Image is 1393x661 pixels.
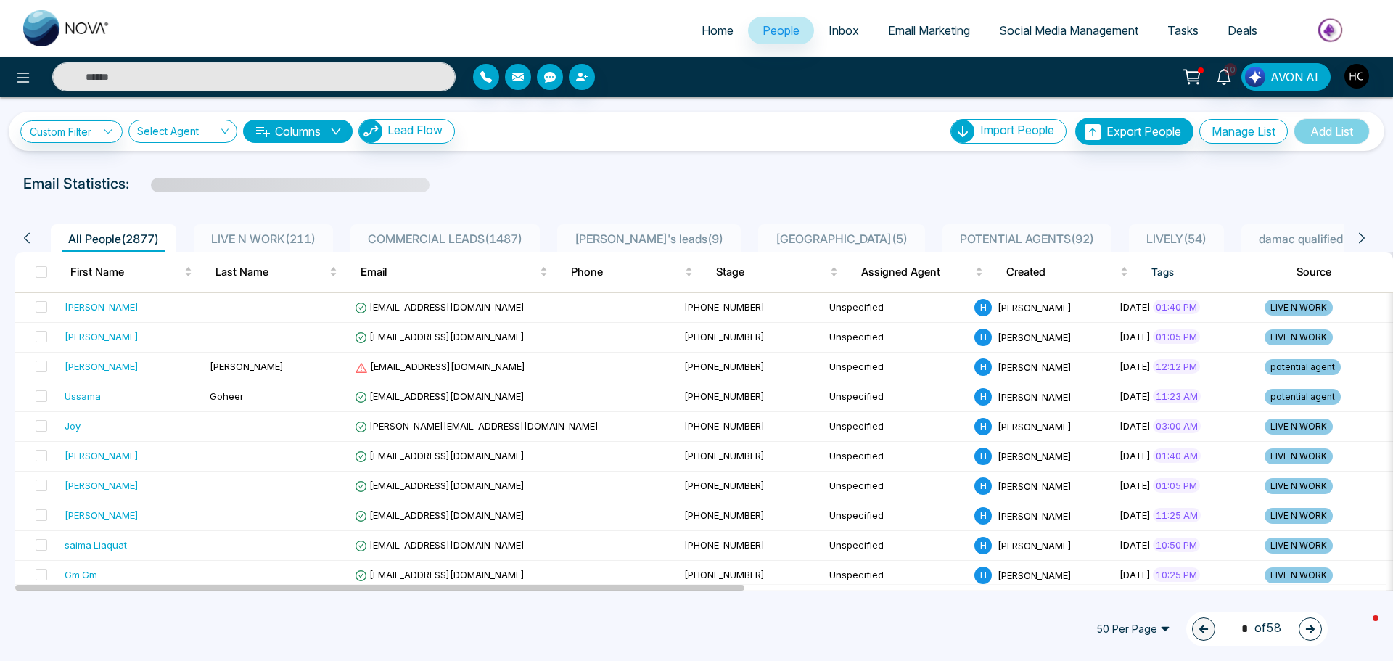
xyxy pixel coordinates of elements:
span: LIVE N WORK [1265,419,1333,435]
span: LIVE N WORK [1265,329,1333,345]
span: Last Name [215,263,326,281]
span: First Name [70,263,181,281]
div: [PERSON_NAME] [65,329,139,344]
span: [PERSON_NAME] [998,331,1072,342]
span: [PERSON_NAME] [210,361,284,372]
span: [EMAIL_ADDRESS][DOMAIN_NAME] [355,509,525,521]
a: Social Media Management [985,17,1153,44]
span: Assigned Agent [861,263,972,281]
td: Unspecified [823,472,969,501]
span: Lead Flow [387,123,443,137]
span: [DATE] [1119,420,1151,432]
a: Custom Filter [20,120,123,143]
td: Unspecified [823,501,969,531]
span: [DATE] [1119,480,1151,491]
span: 11:23 AM [1153,389,1201,403]
span: [DATE] [1119,450,1151,461]
td: Unspecified [823,412,969,442]
span: LIVE N WORK [1265,478,1333,494]
th: Last Name [204,252,349,292]
div: Joy [65,419,81,433]
span: [PHONE_NUMBER] [684,450,765,461]
span: Export People [1106,124,1181,139]
img: Lead Flow [1245,67,1265,87]
span: [PHONE_NUMBER] [684,480,765,491]
div: [PERSON_NAME] [65,478,139,493]
th: Assigned Agent [850,252,995,292]
th: Tags [1140,252,1285,292]
span: [EMAIL_ADDRESS][DOMAIN_NAME] [355,331,525,342]
th: Phone [559,252,704,292]
td: Unspecified [823,382,969,412]
div: [PERSON_NAME] [65,300,139,314]
td: Unspecified [823,561,969,591]
span: Import People [980,123,1054,137]
span: Tasks [1167,23,1199,38]
span: AVON AI [1270,68,1318,86]
span: 50 Per Page [1086,617,1180,641]
span: 12:12 PM [1153,359,1200,374]
a: Deals [1213,17,1272,44]
span: [EMAIL_ADDRESS][DOMAIN_NAME] [355,450,525,461]
span: Home [702,23,734,38]
span: [PERSON_NAME] [998,420,1072,432]
span: People [763,23,800,38]
span: LIVE N WORK [1265,448,1333,464]
span: [PHONE_NUMBER] [684,331,765,342]
img: Market-place.gif [1279,14,1384,46]
span: Deals [1228,23,1257,38]
a: Lead FlowLead Flow [353,119,455,144]
span: H [974,477,992,495]
td: Unspecified [823,323,969,353]
span: Stage [716,263,827,281]
span: LIVE N WORK [1265,508,1333,524]
span: [PERSON_NAME] [998,509,1072,521]
span: [DATE] [1119,569,1151,580]
span: damac qualified ( 103 ) [1253,231,1379,246]
img: Nova CRM Logo [23,10,110,46]
span: 03:00 AM [1153,419,1201,433]
span: [EMAIL_ADDRESS][DOMAIN_NAME] [355,301,525,313]
span: [DATE] [1119,361,1151,372]
span: H [974,567,992,584]
a: 10+ [1207,63,1241,89]
span: Created [1006,263,1117,281]
span: LIVE N WORK ( 211 ) [205,231,321,246]
span: H [974,358,992,376]
span: [GEOGRAPHIC_DATA] ( 5 ) [770,231,913,246]
span: [EMAIL_ADDRESS][DOMAIN_NAME] [355,390,525,402]
th: Created [995,252,1140,292]
span: [PERSON_NAME] [998,361,1072,372]
div: Gm Gm [65,567,97,582]
span: Email Marketing [888,23,970,38]
button: Columnsdown [243,120,353,143]
span: [PERSON_NAME][EMAIL_ADDRESS][DOMAIN_NAME] [355,420,599,432]
img: Lead Flow [359,120,382,143]
td: Unspecified [823,293,969,323]
span: [PHONE_NUMBER] [684,509,765,521]
span: [DATE] [1119,509,1151,521]
span: [DATE] [1119,331,1151,342]
div: [PERSON_NAME] [65,448,139,463]
span: 10:50 PM [1153,538,1200,552]
span: 01:40 AM [1153,448,1201,463]
span: [PERSON_NAME] [998,390,1072,402]
span: [DATE] [1119,539,1151,551]
span: 10+ [1224,63,1237,76]
span: H [974,507,992,525]
td: Unspecified [823,531,969,561]
button: Export People [1075,118,1193,145]
span: Inbox [829,23,859,38]
span: All People ( 2877 ) [62,231,165,246]
span: [DATE] [1119,301,1151,313]
span: [PERSON_NAME] [998,301,1072,313]
span: Goheer [210,390,244,402]
a: Email Marketing [874,17,985,44]
img: User Avatar [1344,64,1369,89]
span: potential agent [1265,389,1341,405]
span: [EMAIL_ADDRESS][DOMAIN_NAME] [355,480,525,491]
span: of 58 [1233,619,1281,639]
span: LIVE N WORK [1265,538,1333,554]
span: [PHONE_NUMBER] [684,361,765,372]
button: AVON AI [1241,63,1331,91]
